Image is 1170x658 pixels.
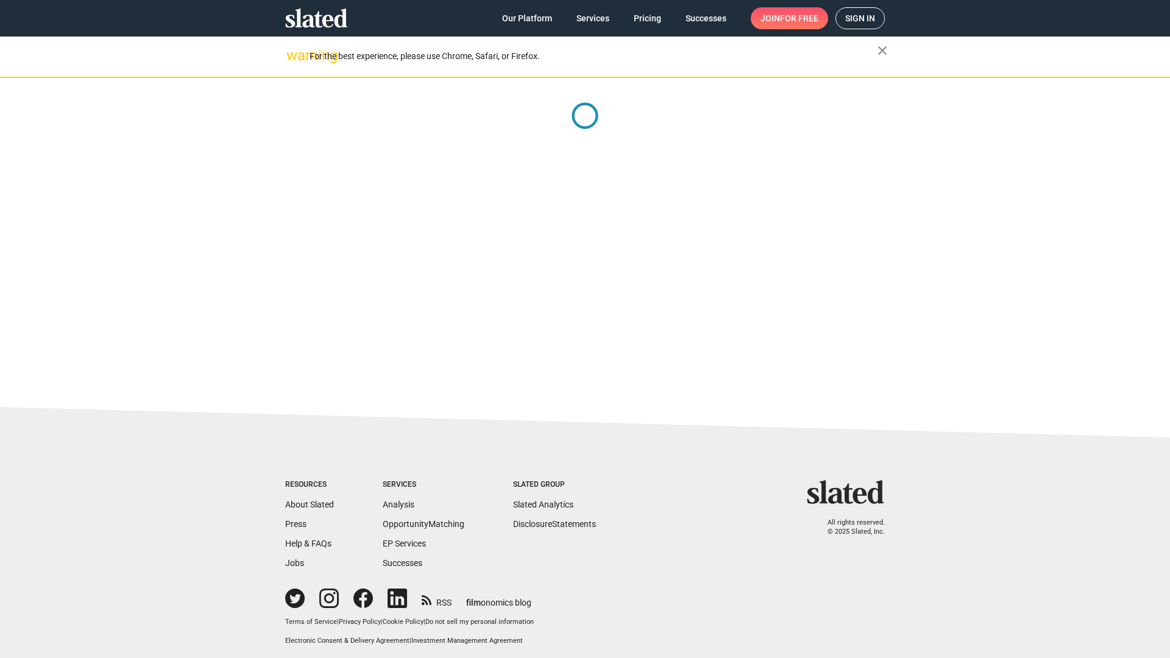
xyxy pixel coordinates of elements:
[576,7,609,29] span: Services
[285,637,409,645] a: Electronic Consent & Delivery Agreement
[513,500,573,509] a: Slated Analytics
[285,500,334,509] a: About Slated
[285,480,334,490] div: Resources
[875,43,890,58] mat-icon: close
[383,539,426,548] a: EP Services
[513,519,596,529] a: DisclosureStatements
[285,618,337,626] a: Terms of Service
[780,7,818,29] span: for free
[676,7,736,29] a: Successes
[337,618,339,626] span: |
[760,7,818,29] span: Join
[424,618,425,626] span: |
[751,7,828,29] a: Joinfor free
[383,558,422,568] a: Successes
[383,480,464,490] div: Services
[383,618,424,626] a: Cookie Policy
[411,637,523,645] a: Investment Management Agreement
[285,519,307,529] a: Press
[815,518,885,536] p: All rights reserved. © 2025 Slated, Inc.
[624,7,671,29] a: Pricing
[286,48,301,63] mat-icon: warning
[285,539,331,548] a: Help & FAQs
[845,8,875,29] span: Sign in
[567,7,619,29] a: Services
[310,48,877,65] div: For the best experience, please use Chrome, Safari, or Firefox.
[425,618,534,627] button: Do not sell my personal information
[492,7,562,29] a: Our Platform
[422,590,452,609] a: RSS
[835,7,885,29] a: Sign in
[339,618,381,626] a: Privacy Policy
[686,7,726,29] span: Successes
[381,618,383,626] span: |
[383,519,464,529] a: OpportunityMatching
[285,558,304,568] a: Jobs
[466,587,531,609] a: filmonomics blog
[383,500,414,509] a: Analysis
[409,637,411,645] span: |
[634,7,661,29] span: Pricing
[513,480,596,490] div: Slated Group
[502,7,552,29] span: Our Platform
[466,598,481,607] span: film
